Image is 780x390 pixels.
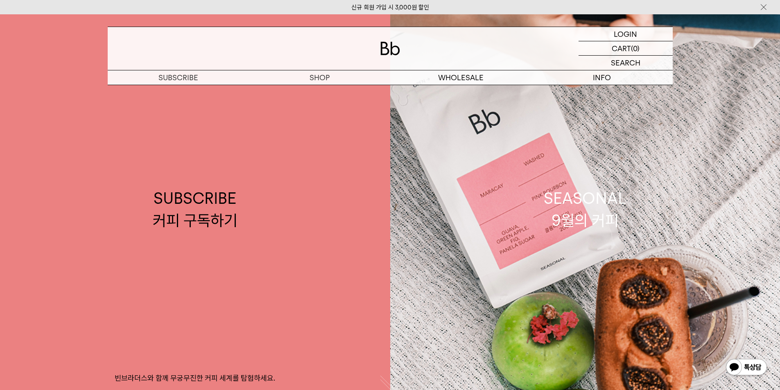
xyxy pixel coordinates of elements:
[579,27,673,41] a: LOGIN
[351,4,429,11] a: 신규 회원 가입 시 3,000원 할인
[108,70,249,85] a: SUBSCRIBE
[611,56,640,70] p: SEARCH
[631,41,640,55] p: (0)
[390,70,531,85] p: WHOLESALE
[612,41,631,55] p: CART
[579,41,673,56] a: CART (0)
[614,27,637,41] p: LOGIN
[544,187,626,231] div: SEASONAL 9월의 커피
[249,70,390,85] a: SHOP
[531,70,673,85] p: INFO
[380,42,400,55] img: 로고
[725,358,768,378] img: 카카오톡 채널 1:1 채팅 버튼
[153,187,237,231] div: SUBSCRIBE 커피 구독하기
